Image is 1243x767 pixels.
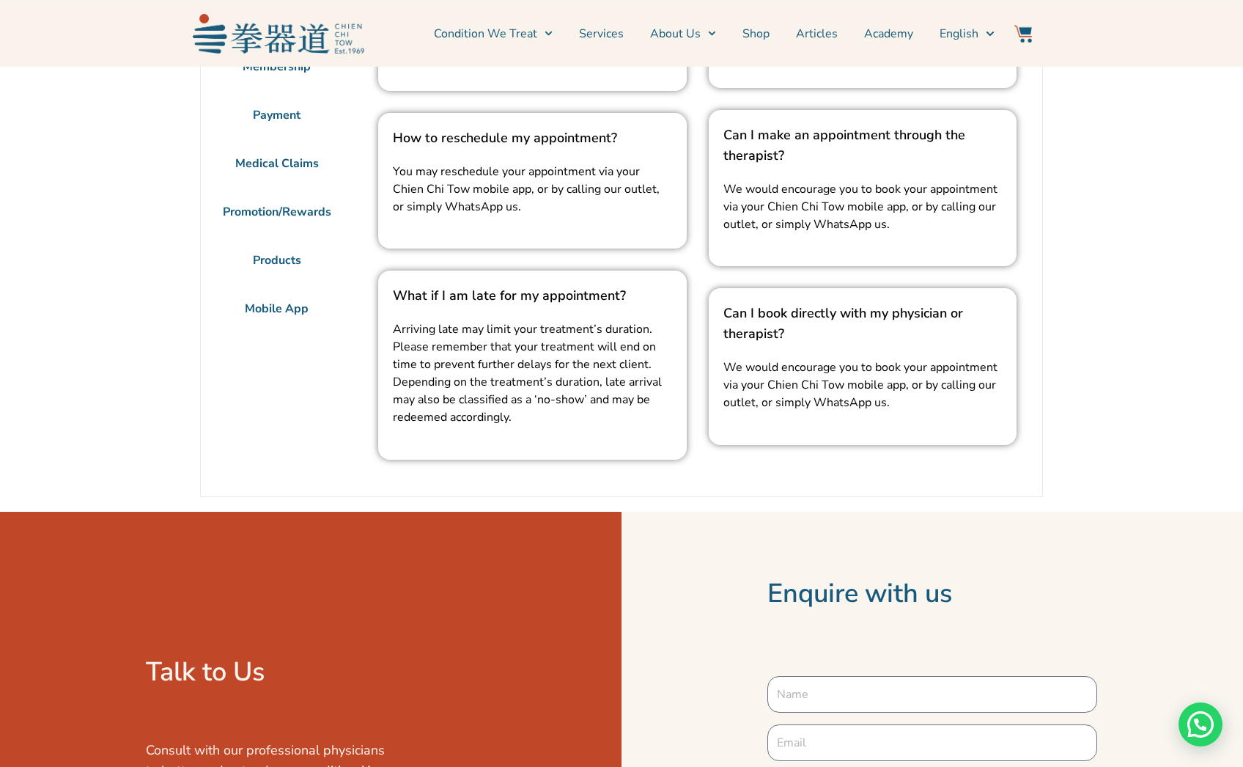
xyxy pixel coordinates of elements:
span: Arriving late may limit your treatment’s duration. Please remember that your treatment will end o... [393,321,662,425]
a: Condition We Treat [434,15,553,52]
a: Academy [864,15,913,52]
a: Articles [796,15,838,52]
span: English [940,25,978,43]
span: We would encourage you to book your appointment via your Chien Chi Tow mobile app, or by calling ... [723,181,997,232]
h2: Can I book directly with my physician or therapist? [723,303,1003,344]
a: Shop [742,15,770,52]
nav: Menu [372,15,995,52]
a: About Us [650,15,716,52]
h2: What if I am late for my appointment? [393,285,672,306]
span: You may reschedule your appointment via your Chien Chi Tow mobile app, or by calling our outlet, ... [393,164,660,215]
img: Website Icon-03 [1014,25,1032,43]
h2: Talk to Us [146,656,391,689]
span: We would encourage you to book your appointment via your Chien Chi Tow mobile app, or by calling ... [723,359,997,411]
h2: How to reschedule my appointment? [393,128,672,148]
h2: Enquire with us [767,578,1097,610]
input: Email [767,724,1097,761]
h2: Can I make an appointment through the therapist? [723,125,1003,166]
input: Name [767,676,1097,713]
a: English [940,15,994,52]
a: Services [579,15,624,52]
